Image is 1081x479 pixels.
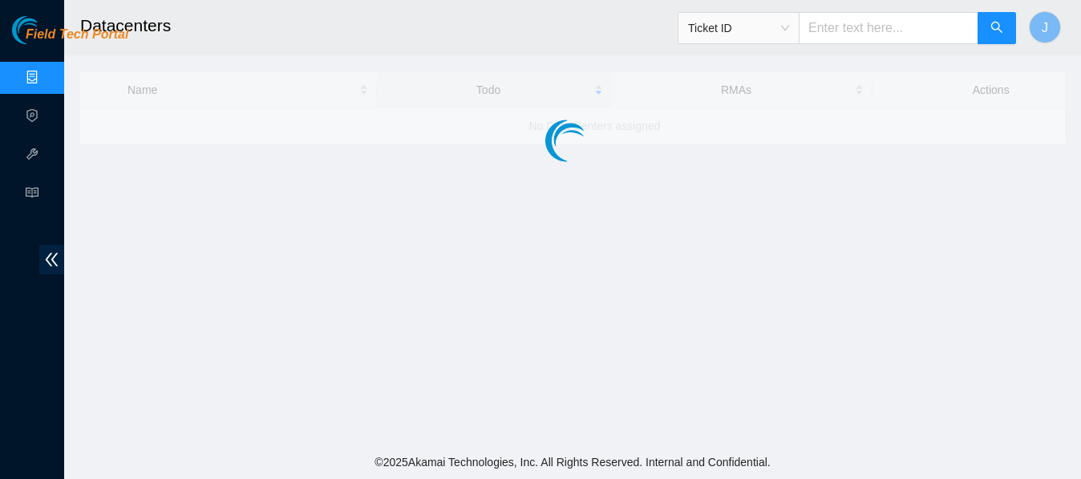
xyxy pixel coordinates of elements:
[39,245,64,274] span: double-left
[26,27,128,43] span: Field Tech Portal
[978,12,1016,44] button: search
[1029,11,1061,43] button: J
[1042,18,1048,38] span: J
[799,12,978,44] input: Enter text here...
[64,445,1081,479] footer: © 2025 Akamai Technologies, Inc. All Rights Reserved. Internal and Confidential.
[12,29,128,50] a: Akamai TechnologiesField Tech Portal
[688,16,789,40] span: Ticket ID
[12,16,81,44] img: Akamai Technologies
[990,21,1003,36] span: search
[26,179,38,211] span: read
